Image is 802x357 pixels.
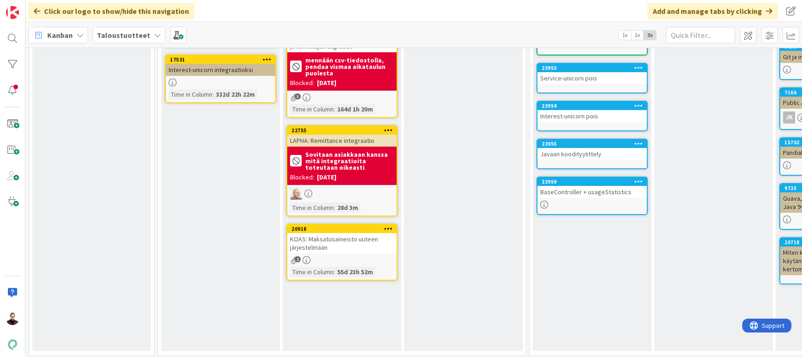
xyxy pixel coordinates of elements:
div: [DATE] [317,172,336,182]
div: 55d 23h 52m [335,267,375,277]
span: : [334,104,335,114]
div: LAPHA: Remittance integraatio [287,135,397,147]
span: 1x [619,31,631,40]
div: Javaan koodityylittely [537,148,647,160]
img: NG [290,188,302,200]
div: 22755 [287,126,397,135]
div: 23955Javaan koodityylittely [537,140,647,160]
input: Quick Filter... [666,27,735,43]
span: : [334,203,335,213]
div: 164d 1h 20m [335,104,375,114]
span: 3x [644,31,656,40]
div: Interest-unicorn pois [537,110,647,122]
div: 17531 [166,55,275,64]
span: 2x [631,31,644,40]
div: 23953 [542,65,647,71]
div: [DATE] [317,78,336,88]
div: 23954Interest-unicorn pois [537,102,647,122]
div: 22755 [291,127,397,134]
div: Time in Column [290,104,334,114]
div: 23955 [542,141,647,147]
div: Time in Column [290,203,334,213]
div: 20918 [287,225,397,233]
div: JK [783,111,795,123]
div: Service-unicorn pois [537,72,647,84]
div: 23953 [537,64,647,72]
span: Kanban [47,30,73,41]
div: 23959BaseController + usageStatistics [537,178,647,198]
div: 22755LAPHA: Remittance integraatio [287,126,397,147]
div: Blocked: [290,172,314,182]
div: 23953Service-unicorn pois [537,64,647,84]
div: 23955 [537,140,647,148]
div: NG [287,188,397,200]
img: Visit kanbanzone.com [6,6,19,19]
img: avatar [6,338,19,351]
div: 17531 [170,56,275,63]
div: 28d 3m [335,203,360,213]
span: 3 [295,93,301,99]
div: 23954 [542,103,647,109]
div: Add and manage tabs by clicking [647,3,778,19]
span: 1 [295,256,301,262]
img: AA [6,312,19,325]
div: KOAS: Maksatusaineisto uuteen järjestelmään [287,233,397,253]
div: BaseController + usageStatistics [537,186,647,198]
div: 20918KOAS: Maksatusaineisto uuteen järjestelmään [287,225,397,253]
div: Interest-unicorn integraatioksi [166,64,275,76]
div: Time in Column [169,89,212,99]
div: Blocked: [290,78,314,88]
span: : [334,267,335,277]
b: Taloustuotteet [97,31,150,40]
b: mennään csv-tiedostolla, pendaa vismaa aikataulun puolesta [305,57,394,76]
div: Click our logo to show/hide this navigation [28,3,195,19]
div: 20918 [291,226,397,232]
div: 23959 [542,178,647,185]
div: 23954 [537,102,647,110]
div: 23959 [537,178,647,186]
span: : [212,89,214,99]
div: 332d 22h 22m [214,89,257,99]
b: Sovitaan asiakkaan kanssa mitä integraatioita toteutaan oikeasti [305,151,394,171]
div: 17531Interest-unicorn integraatioksi [166,55,275,76]
div: Time in Column [290,267,334,277]
span: Support [19,1,42,12]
